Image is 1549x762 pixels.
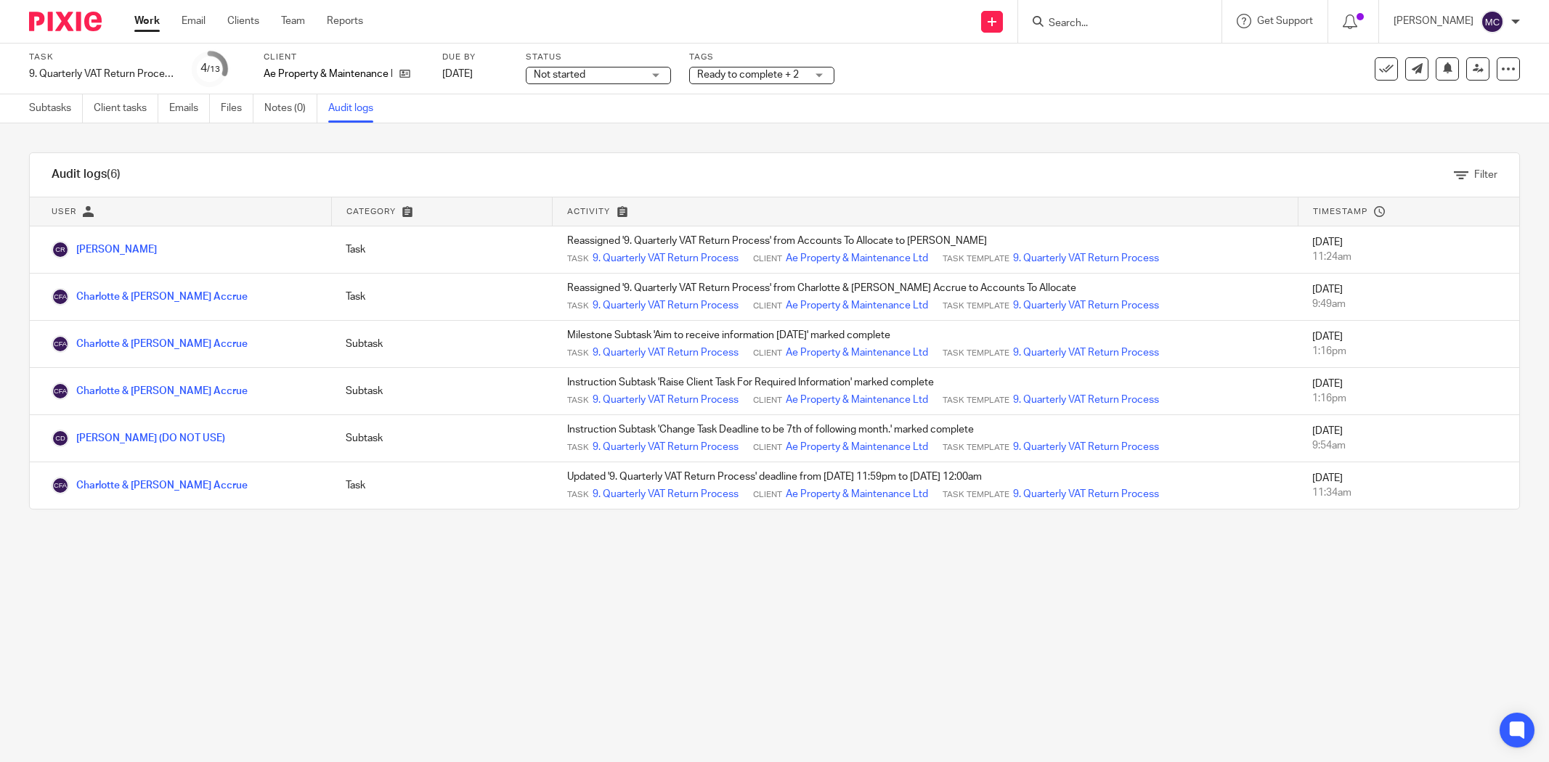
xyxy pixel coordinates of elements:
a: Reports [327,14,363,28]
span: Task [567,489,589,501]
a: 9. Quarterly VAT Return Process [593,440,739,454]
td: [DATE] [1298,321,1519,368]
div: 9:49am [1312,297,1505,311]
img: Coral Richardson [52,241,69,258]
span: Task [567,348,589,359]
span: Task [567,442,589,454]
td: Reassigned '9. Quarterly VAT Return Process' from Accounts To Allocate to [PERSON_NAME] [553,226,1298,274]
td: Subtask [331,415,553,462]
span: Task Template [943,395,1009,406]
td: Task [331,462,553,509]
p: [PERSON_NAME] [1394,14,1473,28]
div: 1:16pm [1312,344,1505,359]
span: Client [753,442,782,454]
img: svg%3E [1481,10,1504,33]
td: Instruction Subtask 'Change Task Deadline to be 7th of following month.' marked complete [553,415,1298,462]
a: Ae Property & Maintenance Ltd [786,393,928,407]
span: Task Template [943,489,1009,501]
a: Subtasks [29,94,83,123]
a: 9. Quarterly VAT Return Process [1013,393,1159,407]
span: Category [346,208,396,216]
span: [DATE] [442,69,473,79]
a: Clients [227,14,259,28]
a: Team [281,14,305,28]
a: Charlotte & [PERSON_NAME] Accrue [52,480,248,491]
a: Files [221,94,253,123]
span: Task Template [943,442,1009,454]
a: 9. Quarterly VAT Return Process [593,298,739,313]
a: Ae Property & Maintenance Ltd [786,487,928,501]
img: Charlotte &amp; Finn Accrue [52,288,69,306]
span: Task Template [943,348,1009,359]
div: 11:34am [1312,486,1505,500]
a: 9. Quarterly VAT Return Process [593,345,739,360]
a: Charlotte & [PERSON_NAME] Accrue [52,339,248,349]
td: Milestone Subtask 'Aim to receive information [DATE]' marked complete [553,321,1298,368]
label: Due by [442,52,508,63]
span: Activity [567,208,610,216]
img: Charlotte &amp; Finn Accrue [52,382,69,400]
a: Client tasks [94,94,158,123]
span: User [52,208,76,216]
a: Audit logs [328,94,384,123]
a: 9. Quarterly VAT Return Process [1013,298,1159,313]
span: Task [567,395,589,406]
span: Task Template [943,253,1009,265]
a: [PERSON_NAME] [52,245,157,255]
span: Filter [1474,170,1497,180]
a: 9. Quarterly VAT Return Process [1013,251,1159,266]
span: Get Support [1257,16,1313,26]
a: 9. Quarterly VAT Return Process [1013,440,1159,454]
small: /13 [207,65,220,73]
td: Task [331,274,553,321]
span: Not started [534,70,585,80]
span: Client [753,348,782,359]
a: Charlotte & [PERSON_NAME] Accrue [52,292,248,302]
img: Charlotte Daniels (DO NOT USE) [52,430,69,447]
a: Ae Property & Maintenance Ltd [786,298,928,313]
input: Search [1047,17,1178,30]
a: 9. Quarterly VAT Return Process [593,251,739,266]
td: [DATE] [1298,368,1519,415]
span: Client [753,395,782,406]
a: Ae Property & Maintenance Ltd [786,251,928,266]
a: Ae Property & Maintenance Ltd [786,440,928,454]
span: Ready to complete + 2 [697,70,799,80]
td: [DATE] [1298,415,1519,462]
td: [DATE] [1298,462,1519,509]
a: Emails [169,94,210,123]
a: 9. Quarterly VAT Return Process [593,487,739,501]
label: Client [264,52,424,63]
td: Reassigned '9. Quarterly VAT Return Process' from Charlotte & [PERSON_NAME] Accrue to Accounts To... [553,274,1298,321]
span: Task Template [943,300,1009,312]
div: 9. Quarterly VAT Return Process [29,67,174,81]
span: Client [753,253,782,265]
a: 9. Quarterly VAT Return Process [593,393,739,407]
a: [PERSON_NAME] (DO NOT USE) [52,433,225,443]
div: 11:24am [1312,250,1505,264]
div: 9:54am [1312,438,1505,453]
span: Timestamp [1313,208,1367,216]
a: Work [134,14,160,28]
span: Task [567,300,589,312]
td: Instruction Subtask 'Raise Client Task For Required Information' marked complete [553,368,1298,415]
a: Notes (0) [264,94,317,123]
a: Charlotte & [PERSON_NAME] Accrue [52,386,248,396]
td: Subtask [331,321,553,368]
img: Charlotte &amp; Finn Accrue [52,477,69,494]
td: Updated '9. Quarterly VAT Return Process' deadline from [DATE] 11:59pm to [DATE] 12:00am [553,462,1298,509]
label: Status [526,52,671,63]
a: Ae Property & Maintenance Ltd [786,345,928,360]
td: [DATE] [1298,226,1519,274]
span: Client [753,489,782,501]
a: 9. Quarterly VAT Return Process [1013,487,1159,501]
td: Subtask [331,368,553,415]
span: Client [753,300,782,312]
img: Charlotte &amp; Finn Accrue [52,335,69,353]
label: Task [29,52,174,63]
p: Ae Property & Maintenance Ltd [264,67,392,81]
div: 1:16pm [1312,391,1505,406]
div: 4 [200,60,220,77]
label: Tags [689,52,834,63]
